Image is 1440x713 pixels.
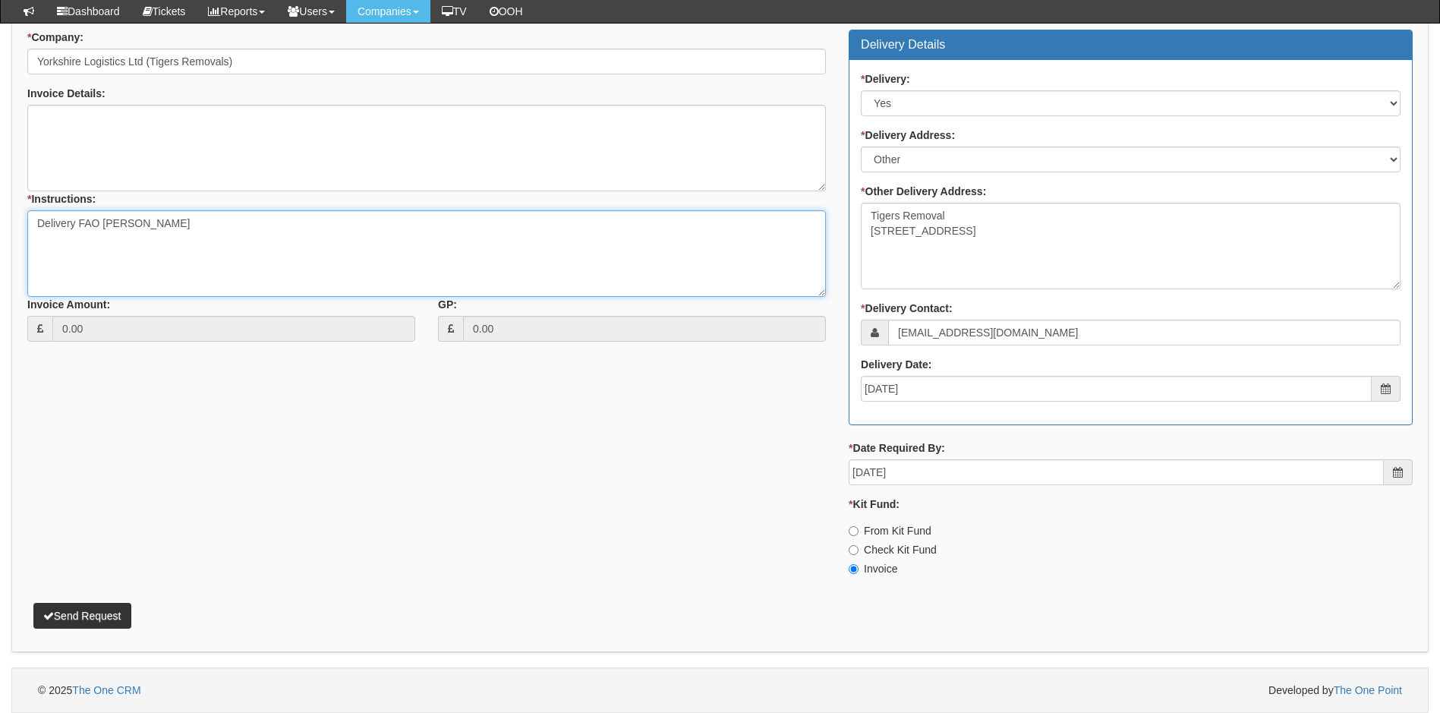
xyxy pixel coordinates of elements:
[861,357,931,372] label: Delivery Date:
[861,38,1401,52] h3: Delivery Details
[33,603,131,629] button: Send Request
[849,523,931,538] label: From Kit Fund
[849,564,859,574] input: Invoice
[861,71,910,87] label: Delivery:
[1334,684,1402,696] a: The One Point
[849,497,900,512] label: Kit Fund:
[38,684,141,696] span: © 2025
[861,184,986,199] label: Other Delivery Address:
[861,301,953,316] label: Delivery Contact:
[849,526,859,536] input: From Kit Fund
[27,30,84,45] label: Company:
[27,191,96,207] label: Instructions:
[1268,683,1402,698] span: Developed by
[849,545,859,555] input: Check Kit Fund
[438,297,457,312] label: GP:
[861,128,955,143] label: Delivery Address:
[849,440,945,456] label: Date Required By:
[849,561,897,576] label: Invoice
[27,297,110,312] label: Invoice Amount:
[72,684,140,696] a: The One CRM
[27,86,106,101] label: Invoice Details:
[849,542,937,557] label: Check Kit Fund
